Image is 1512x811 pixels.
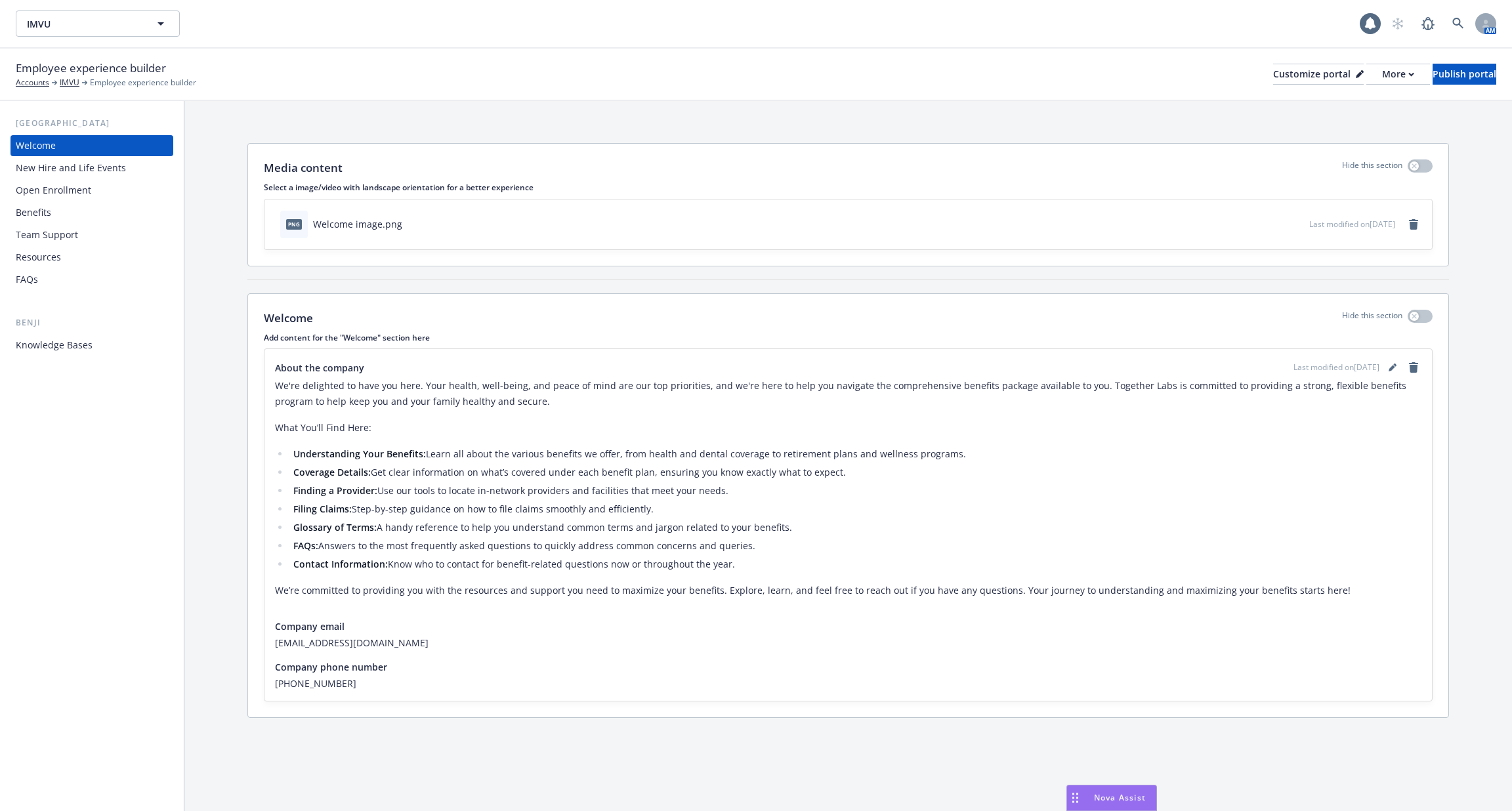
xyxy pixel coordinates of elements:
a: Start snowing [1385,10,1411,37]
a: Team Support [10,224,173,245]
span: png [286,219,302,229]
li: Know who to contact for benefit-related questions now or throughout the year. [289,556,1421,572]
strong: Finding a Provider: [293,484,377,497]
button: Nova Assist [1066,785,1157,811]
p: What You’ll Find Here: [275,420,1421,436]
a: Search [1445,10,1471,37]
div: FAQs [16,269,38,290]
span: Company email [275,619,345,633]
button: Publish portal [1433,64,1496,85]
span: [EMAIL_ADDRESS][DOMAIN_NAME] [275,636,1421,650]
li: Get clear information on what’s covered under each benefit plan, ensuring you know exactly what t... [289,465,1421,480]
a: Welcome [10,135,173,156]
li: Step-by-step guidance on how to file claims smoothly and efficiently. [289,501,1421,517]
div: Welcome image.png [313,217,402,231]
div: Team Support [16,224,78,245]
p: Select a image/video with landscape orientation for a better experience [264,182,1433,193]
a: Report a Bug [1415,10,1441,37]
span: Nova Assist [1094,792,1146,803]
div: Benji [10,316,173,329]
a: Benefits [10,202,173,223]
li: Use our tools to locate in-network providers and facilities that meet your needs. [289,483,1421,499]
a: Knowledge Bases [10,335,173,356]
p: Hide this section [1342,159,1402,177]
div: Resources [16,247,61,268]
button: Customize portal [1273,64,1364,85]
a: FAQs [10,269,173,290]
div: Customize portal [1273,64,1364,84]
strong: Coverage Details: [293,466,371,478]
p: We’re committed to providing you with the resources and support you need to maximize your benefit... [275,583,1421,598]
button: IMVU [16,10,180,37]
strong: Understanding Your Benefits: [293,447,426,460]
button: preview file [1292,217,1304,231]
span: Last modified on [DATE] [1309,218,1395,230]
strong: Glossary of Terms: [293,521,377,533]
span: Employee experience builder [90,77,196,89]
div: More [1382,64,1414,84]
a: Open Enrollment [10,180,173,201]
p: Media content [264,159,343,177]
p: We're delighted to have you here. Your health, well-being, and peace of mind are our top prioriti... [275,378,1421,409]
a: Resources [10,247,173,268]
strong: Filing Claims: [293,503,352,515]
div: Open Enrollment [16,180,91,201]
a: IMVU [60,77,79,89]
li: A handy reference to help you understand common terms and jargon related to your benefits. [289,520,1421,535]
div: Publish portal [1433,64,1496,84]
span: Company phone number [275,660,387,674]
p: Hide this section [1342,310,1402,327]
div: Drag to move [1067,785,1083,810]
span: Last modified on [DATE] [1293,362,1379,373]
span: Employee experience builder [16,60,166,77]
a: remove [1406,217,1421,232]
li: Learn all about the various benefits we offer, from health and dental coverage to retirement plan... [289,446,1421,462]
p: Welcome [264,310,313,327]
button: More [1366,64,1430,85]
strong: FAQs: [293,539,318,552]
div: New Hire and Life Events [16,157,126,178]
a: editPencil [1385,360,1400,375]
div: Knowledge Bases [16,335,93,356]
p: Add content for the "Welcome" section here [264,332,1433,343]
span: About the company [275,361,364,375]
a: remove [1406,360,1421,375]
a: Accounts [16,77,49,89]
span: IMVU [27,17,140,31]
div: Welcome [16,135,56,156]
div: Benefits [16,202,51,223]
div: [GEOGRAPHIC_DATA] [10,117,173,130]
strong: Contact Information: [293,558,388,570]
span: [PHONE_NUMBER] [275,676,1421,690]
button: download file [1271,217,1282,231]
li: Answers to the most frequently asked questions to quickly address common concerns and queries. [289,538,1421,554]
a: New Hire and Life Events [10,157,173,178]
